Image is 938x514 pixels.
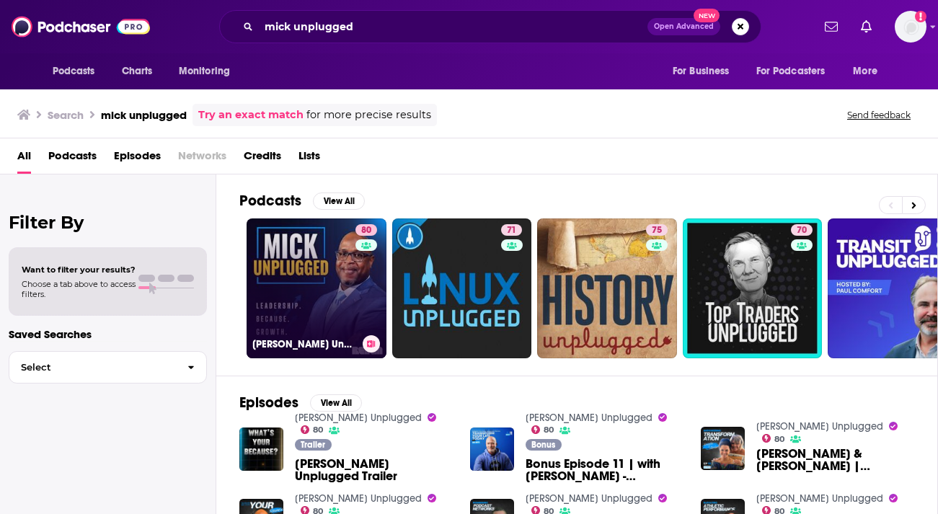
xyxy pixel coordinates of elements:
[9,212,207,233] h2: Filter By
[17,144,31,174] a: All
[843,58,895,85] button: open menu
[9,351,207,384] button: Select
[22,265,136,275] span: Want to filter your results?
[244,144,281,174] a: Credits
[295,492,422,505] a: Mick Unplugged
[301,440,325,449] span: Trailer
[247,218,386,358] a: 80[PERSON_NAME] Unplugged
[895,11,926,43] span: Logged in as antoine.jordan
[756,492,883,505] a: Mick Unplugged
[531,440,555,449] span: Bonus
[652,223,662,238] span: 75
[526,458,683,482] a: Bonus Episode 11 | with Eric North - Mick Unplugged
[53,61,95,81] span: Podcasts
[252,338,357,350] h3: [PERSON_NAME] Unplugged
[797,223,807,238] span: 70
[895,11,926,43] button: Show profile menu
[239,192,365,210] a: PodcastsView All
[915,11,926,22] svg: Add a profile image
[470,427,514,471] img: Bonus Episode 11 | with Eric North - Mick Unplugged
[122,61,153,81] span: Charts
[179,61,230,81] span: Monitoring
[295,458,453,482] span: [PERSON_NAME] Unplugged Trailer
[843,109,915,121] button: Send feedback
[663,58,748,85] button: open menu
[295,458,453,482] a: Mick Unplugged Trailer
[259,15,647,38] input: Search podcasts, credits, & more...
[654,23,714,30] span: Open Advanced
[43,58,114,85] button: open menu
[756,61,826,81] span: For Podcasters
[756,448,914,472] a: Rochelle & Alisha | Empowering Transformation - Mick Unplugged [EP 10]
[310,394,362,412] button: View All
[295,412,422,424] a: Mick Unplugged
[12,13,150,40] img: Podchaser - Follow, Share and Rate Podcasts
[756,448,914,472] span: [PERSON_NAME] & [PERSON_NAME] | Empowering Transformation - [PERSON_NAME] Unplugged [EP 10]
[22,279,136,299] span: Choose a tab above to access filters.
[791,224,813,236] a: 70
[306,107,431,123] span: for more precise results
[298,144,320,174] a: Lists
[647,18,720,35] button: Open AdvancedNew
[531,425,554,434] a: 80
[361,223,371,238] span: 80
[694,9,720,22] span: New
[169,58,249,85] button: open menu
[301,425,324,434] a: 80
[313,192,365,210] button: View All
[507,223,516,238] span: 71
[747,58,846,85] button: open menu
[544,427,554,433] span: 80
[48,108,84,122] h3: Search
[537,218,677,358] a: 75
[526,458,683,482] span: Bonus Episode 11 | with [PERSON_NAME] - [PERSON_NAME] Unplugged
[114,144,161,174] a: Episodes
[239,192,301,210] h2: Podcasts
[101,108,187,122] h3: mick unplugged
[756,420,883,433] a: Mick Unplugged
[673,61,730,81] span: For Business
[48,144,97,174] a: Podcasts
[762,434,785,443] a: 80
[239,427,283,471] img: Mick Unplugged Trailer
[855,14,877,39] a: Show notifications dropdown
[355,224,377,236] a: 80
[392,218,532,358] a: 71
[198,107,304,123] a: Try an exact match
[219,10,761,43] div: Search podcasts, credits, & more...
[895,11,926,43] img: User Profile
[853,61,877,81] span: More
[526,412,652,424] a: Mick Unplugged
[313,427,323,433] span: 80
[112,58,162,85] a: Charts
[178,144,226,174] span: Networks
[774,436,784,443] span: 80
[501,224,522,236] a: 71
[819,14,844,39] a: Show notifications dropdown
[9,363,176,372] span: Select
[239,394,362,412] a: EpisodesView All
[9,327,207,341] p: Saved Searches
[683,218,823,358] a: 70
[646,224,668,236] a: 75
[526,492,652,505] a: Mick Unplugged
[239,394,298,412] h2: Episodes
[701,427,745,471] img: Rochelle & Alisha | Empowering Transformation - Mick Unplugged [EP 10]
